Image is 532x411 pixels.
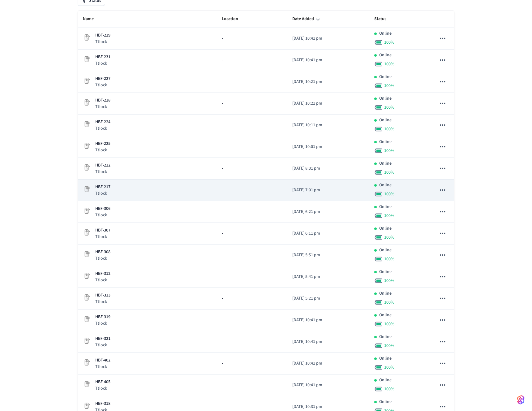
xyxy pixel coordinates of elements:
p: Ttlock [95,147,110,153]
p: HBF-308 [95,249,110,255]
p: HBF-217 [95,184,110,190]
img: Placeholder Lock Image [83,380,90,388]
p: Online [379,160,392,167]
p: [DATE] 10:41 pm [292,382,364,388]
p: Online [379,312,392,318]
p: [DATE] 10:21 pm [292,100,364,107]
span: 100 % [384,126,394,132]
span: 100 % [384,321,394,327]
span: 100 % [384,104,394,110]
img: SeamLogoGradient.69752ec5.svg [517,395,525,405]
img: Placeholder Lock Image [83,359,90,366]
p: HBF-319 [95,314,110,320]
img: Placeholder Lock Image [83,250,90,258]
p: [DATE] 6:21 pm [292,209,364,215]
span: - [222,360,223,367]
p: HBF-402 [95,357,110,364]
p: [DATE] 8:31 pm [292,165,364,172]
p: HBF-231 [95,54,110,60]
p: HBF-405 [95,379,110,385]
p: Online [379,95,392,102]
p: HBF-224 [95,119,110,125]
p: [DATE] 10:41 pm [292,57,364,63]
img: Placeholder Lock Image [83,164,90,171]
span: 100 % [384,83,394,89]
span: 100 % [384,386,394,392]
p: [DATE] 10:11 pm [292,122,364,128]
p: Online [379,377,392,383]
span: 100 % [384,191,394,197]
span: - [222,79,223,85]
span: - [222,165,223,172]
p: [DATE] 7:01 pm [292,187,364,193]
p: Online [379,399,392,405]
img: Placeholder Lock Image [83,315,90,323]
span: 100 % [384,299,394,305]
p: [DATE] 6:11 pm [292,230,364,237]
span: - [222,144,223,150]
p: Ttlock [95,364,110,370]
p: HBF-318 [95,400,110,407]
p: Ttlock [95,169,110,175]
span: - [222,404,223,410]
span: - [222,187,223,193]
p: Ttlock [95,104,110,110]
p: [DATE] 5:51 pm [292,252,364,258]
span: 100 % [384,256,394,262]
p: Online [379,334,392,340]
p: Online [379,225,392,232]
p: HBF-307 [95,227,110,234]
p: [DATE] 5:41 pm [292,274,364,280]
p: [DATE] 10:41 pm [292,317,364,323]
p: [DATE] 10:21 pm [292,79,364,85]
p: HBF-227 [95,76,110,82]
img: Placeholder Lock Image [83,229,90,236]
img: Placeholder Lock Image [83,77,90,84]
p: Online [379,355,392,362]
p: HBF-222 [95,162,110,169]
img: Placeholder Lock Image [83,294,90,301]
p: [DATE] 10:41 pm [292,360,364,367]
span: 100 % [384,39,394,45]
span: 100 % [384,61,394,67]
span: - [222,295,223,302]
p: Ttlock [95,234,110,240]
img: Placeholder Lock Image [83,142,90,149]
p: [DATE] 10:01 pm [292,144,364,150]
p: Online [379,74,392,80]
p: Online [379,117,392,123]
span: 100 % [384,148,394,154]
p: Online [379,52,392,58]
span: 100 % [384,278,394,284]
p: [DATE] 10:41 pm [292,339,364,345]
span: 100 % [384,213,394,219]
p: Online [379,290,392,297]
span: - [222,382,223,388]
span: - [222,57,223,63]
span: - [222,209,223,215]
span: Name [83,14,102,24]
p: Ttlock [95,342,110,348]
span: - [222,100,223,107]
span: 100 % [384,169,394,175]
span: 100 % [384,364,394,370]
span: 100 % [384,343,394,349]
img: Placeholder Lock Image [83,120,90,128]
p: HBF-225 [95,141,110,147]
span: Date Added [292,14,322,24]
span: - [222,230,223,237]
p: Ttlock [95,277,110,283]
p: [DATE] 10:41 pm [292,35,364,42]
img: Placeholder Lock Image [83,55,90,63]
p: HBF-228 [95,97,110,104]
p: Ttlock [95,60,110,67]
p: HBF-312 [95,270,110,277]
p: Online [379,182,392,188]
span: - [222,122,223,128]
p: Ttlock [95,39,110,45]
p: HBF-306 [95,205,110,212]
p: Online [379,247,392,253]
p: Online [379,139,392,145]
p: Ttlock [95,385,110,392]
p: HBF-229 [95,32,110,39]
